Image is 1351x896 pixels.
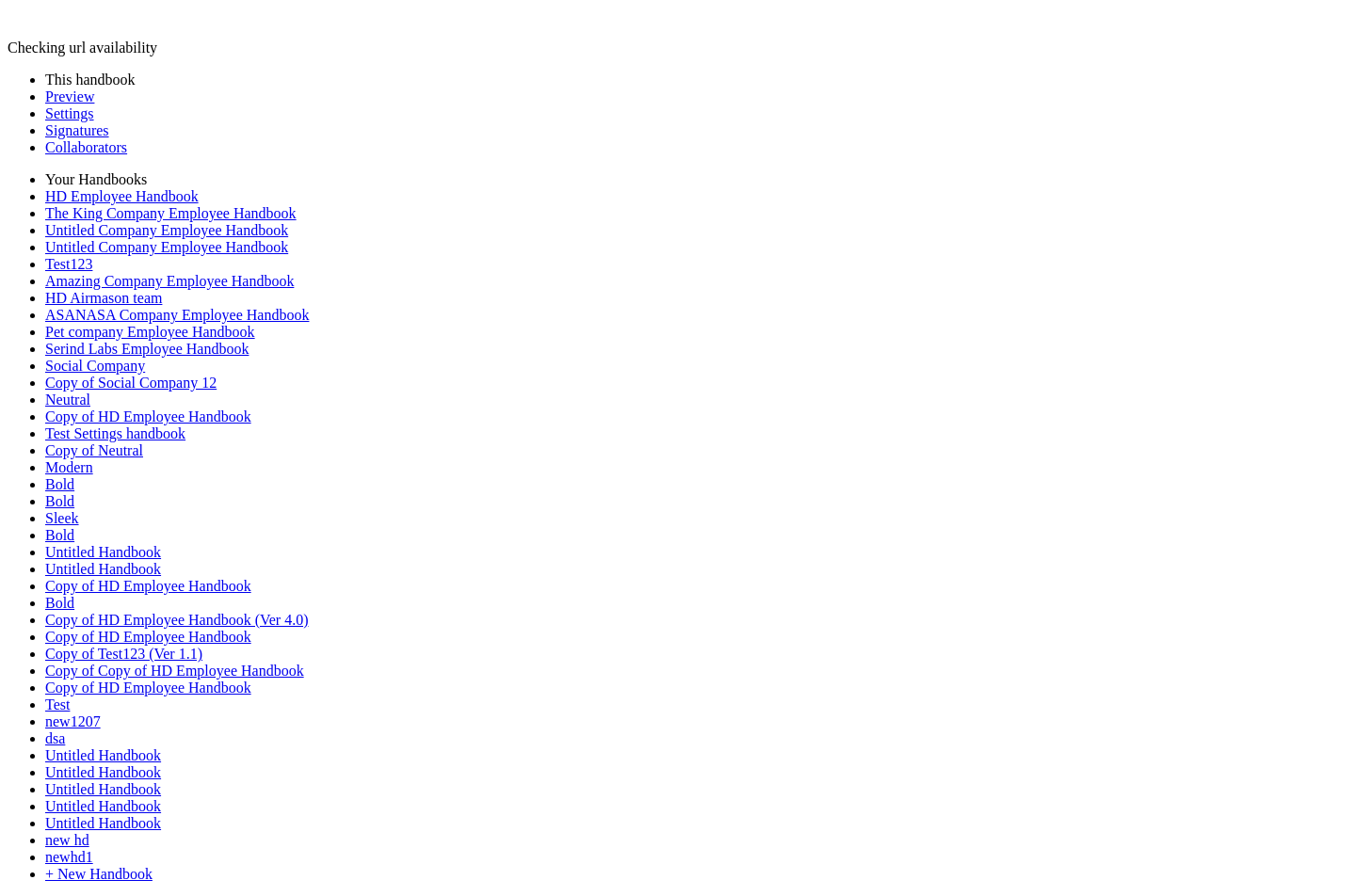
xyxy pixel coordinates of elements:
[45,290,162,306] a: HD Airmason team
[45,561,161,577] a: Untitled Handbook
[45,510,79,526] a: Sleek
[45,815,161,831] a: Untitled Handbook
[45,781,161,797] a: Untitled Handbook
[45,408,251,424] a: Copy of HD Employee Handbook
[45,696,70,712] a: Test
[45,324,255,340] a: Pet company Employee Handbook
[45,239,288,255] a: Untitled Company Employee Handbook
[45,459,93,475] a: Modern
[45,713,101,729] a: new1207
[45,629,251,645] a: Copy of HD Employee Handbook
[45,612,309,628] a: Copy of HD Employee Handbook (Ver 4.0)
[45,680,251,696] a: Copy of HD Employee Handbook
[45,493,74,509] a: Bold
[45,595,74,611] a: Bold
[45,72,1343,88] li: This handbook
[45,358,145,374] a: Social Company
[45,442,143,458] a: Copy of Neutral
[45,222,288,238] a: Untitled Company Employee Handbook
[45,375,217,391] a: Copy of Social Company 12
[45,205,297,221] a: The King Company Employee Handbook
[45,866,153,882] a: + New Handbook
[45,256,92,272] a: Test123
[45,139,127,155] a: Collaborators
[45,105,94,121] a: Settings
[45,747,161,763] a: Untitled Handbook
[45,476,74,492] a: Bold
[45,646,202,662] a: Copy of Test123 (Ver 1.1)
[45,88,94,104] a: Preview
[8,40,157,56] span: Checking url availability
[45,544,161,560] a: Untitled Handbook
[45,341,249,357] a: Serind Labs Employee Handbook
[45,798,161,814] a: Untitled Handbook
[45,273,294,289] a: Amazing Company Employee Handbook
[45,578,251,594] a: Copy of HD Employee Handbook
[45,832,89,848] a: new hd
[45,527,74,543] a: Bold
[45,425,185,441] a: Test Settings handbook
[45,849,93,865] a: newhd1
[45,392,90,408] a: Neutral
[45,122,109,138] a: Signatures
[45,730,65,746] a: dsa
[45,764,161,780] a: Untitled Handbook
[45,171,1343,188] li: Your Handbooks
[45,188,199,204] a: HD Employee Handbook
[45,307,309,323] a: ASANASA Company Employee Handbook
[45,663,304,679] a: Copy of Copy of HD Employee Handbook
